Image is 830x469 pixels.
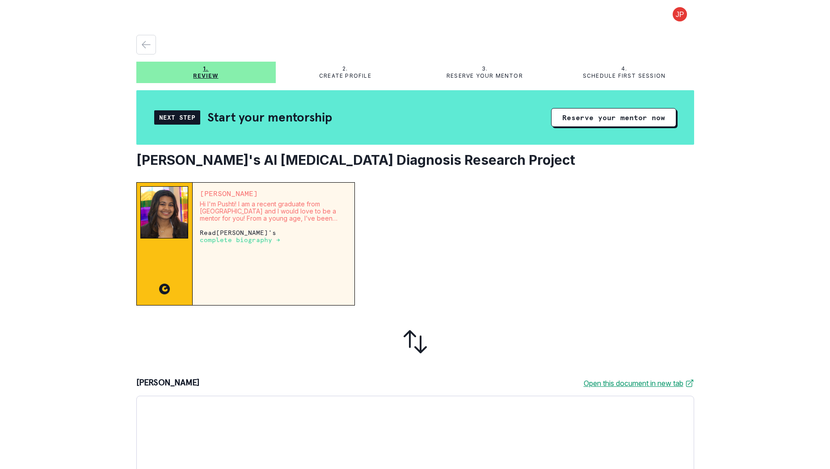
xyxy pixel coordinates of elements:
a: complete biography → [200,236,280,243]
a: Open this document in new tab [584,378,694,389]
p: Reserve your mentor [447,72,523,80]
p: [PERSON_NAME] [136,378,200,389]
p: Schedule first session [583,72,666,80]
button: profile picture [666,7,694,21]
p: 4. [621,65,627,72]
h2: [PERSON_NAME]'s AI [MEDICAL_DATA] Diagnosis Research Project [136,152,694,168]
div: Next Step [154,110,200,125]
img: CC image [159,284,170,294]
p: Review [193,72,218,80]
p: Hi I'm Pushti! I am a recent graduate from [GEOGRAPHIC_DATA] and I would love to be a mentor for ... [200,201,348,222]
iframe: Intercom live chat [800,439,821,460]
h2: Start your mentorship [207,109,332,125]
p: Create profile [319,72,371,80]
p: 2. [342,65,348,72]
p: Read [PERSON_NAME] 's [200,229,348,243]
button: Reserve your mentor now [551,108,676,127]
p: 3. [482,65,488,72]
p: 1. [203,65,208,72]
p: [PERSON_NAME] [200,190,348,197]
img: Mentor Image [140,186,189,239]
